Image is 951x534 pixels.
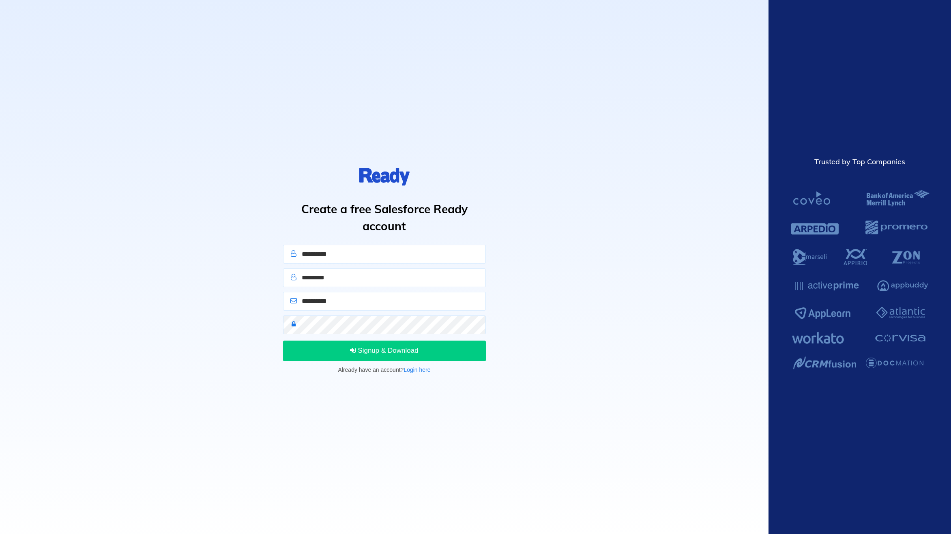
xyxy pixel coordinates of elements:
img: logo [359,166,410,188]
span: Signup & Download [350,347,418,354]
div: Trusted by Top Companies [789,157,931,167]
button: Signup & Download [283,341,486,361]
p: Already have an account? [283,365,486,374]
img: Salesforce Ready Customers [789,182,931,377]
h1: Create a free Salesforce Ready account [280,201,489,235]
a: Login here [404,367,430,373]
